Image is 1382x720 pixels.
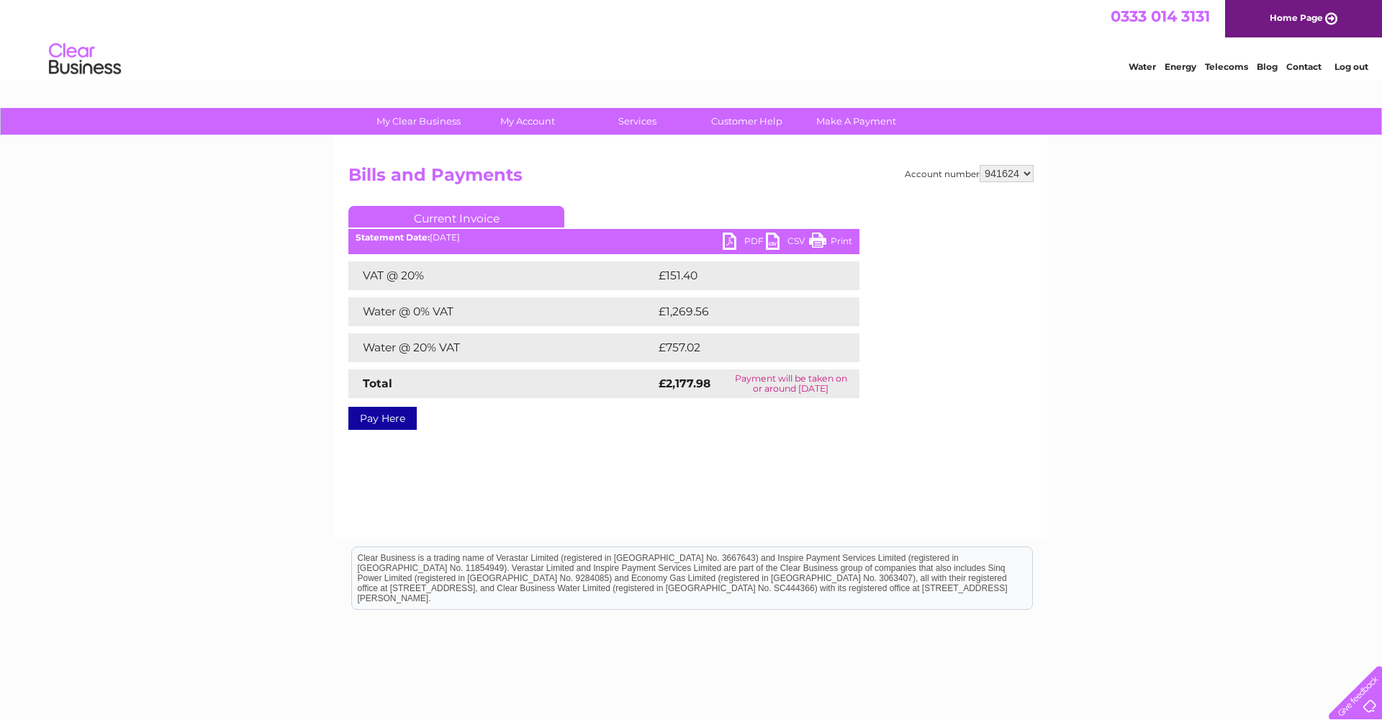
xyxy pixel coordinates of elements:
[348,333,655,362] td: Water @ 20% VAT
[687,108,806,135] a: Customer Help
[348,206,564,228] a: Current Invoice
[348,233,859,243] div: [DATE]
[348,407,417,430] a: Pay Here
[348,297,655,326] td: Water @ 0% VAT
[469,108,587,135] a: My Account
[348,261,655,290] td: VAT @ 20%
[578,108,697,135] a: Services
[809,233,852,253] a: Print
[1334,61,1368,72] a: Log out
[655,333,834,362] td: £757.02
[1205,61,1248,72] a: Telecoms
[356,232,430,243] b: Statement Date:
[766,233,809,253] a: CSV
[655,261,832,290] td: £151.40
[1286,61,1322,72] a: Contact
[655,297,836,326] td: £1,269.56
[352,8,1032,70] div: Clear Business is a trading name of Verastar Limited (registered in [GEOGRAPHIC_DATA] No. 3667643...
[1165,61,1196,72] a: Energy
[1257,61,1278,72] a: Blog
[723,233,766,253] a: PDF
[1111,7,1210,25] a: 0333 014 3131
[723,369,859,398] td: Payment will be taken on or around [DATE]
[48,37,122,81] img: logo.png
[905,165,1034,182] div: Account number
[1129,61,1156,72] a: Water
[359,108,478,135] a: My Clear Business
[363,377,392,390] strong: Total
[797,108,916,135] a: Make A Payment
[659,377,710,390] strong: £2,177.98
[348,165,1034,192] h2: Bills and Payments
